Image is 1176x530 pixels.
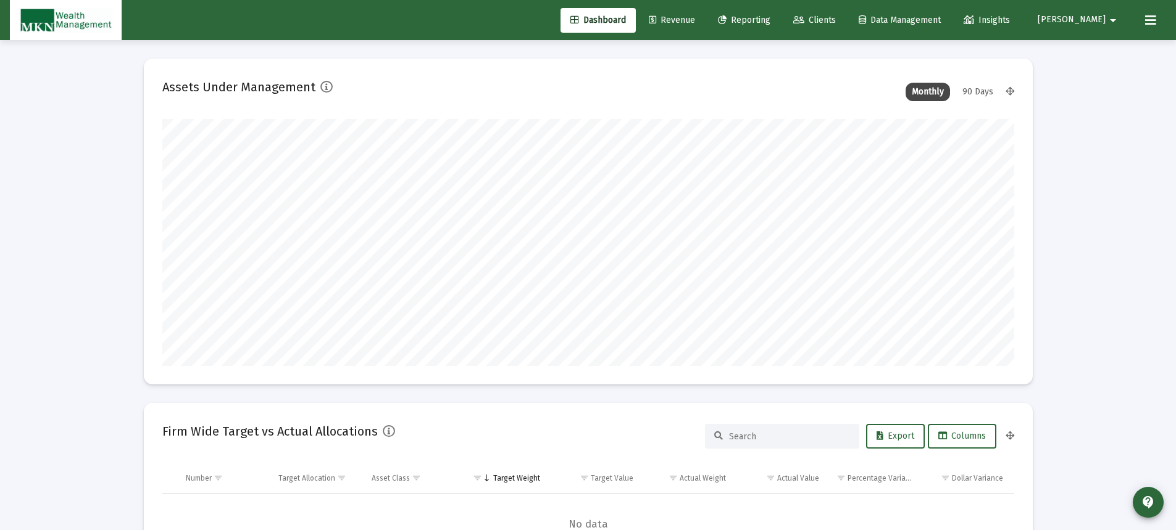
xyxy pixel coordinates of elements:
[866,424,925,449] button: Export
[793,15,836,25] span: Clients
[680,473,726,483] div: Actual Weight
[162,77,315,97] h2: Assets Under Management
[19,8,112,33] img: Dashboard
[941,473,950,482] span: Show filter options for column 'Dollar Variance'
[186,473,212,483] div: Number
[735,463,828,493] td: Column Actual Value
[848,473,913,483] div: Percentage Variance
[777,473,819,483] div: Actual Value
[836,473,846,482] span: Show filter options for column 'Percentage Variance'
[877,431,914,441] span: Export
[718,15,770,25] span: Reporting
[278,473,335,483] div: Target Allocation
[952,473,1003,483] div: Dollar Variance
[639,8,705,33] a: Revenue
[473,473,482,482] span: Show filter options for column 'Target Weight'
[642,463,735,493] td: Column Actual Weight
[921,463,1014,493] td: Column Dollar Variance
[177,463,270,493] td: Column Number
[783,8,846,33] a: Clients
[954,8,1020,33] a: Insights
[561,8,636,33] a: Dashboard
[580,473,589,482] span: Show filter options for column 'Target Value'
[412,473,421,482] span: Show filter options for column 'Asset Class'
[162,421,378,441] h2: Firm Wide Target vs Actual Allocations
[956,83,999,101] div: 90 Days
[270,463,363,493] td: Column Target Allocation
[849,8,951,33] a: Data Management
[493,473,540,483] div: Target Weight
[456,463,549,493] td: Column Target Weight
[766,473,775,482] span: Show filter options for column 'Actual Value'
[363,463,456,493] td: Column Asset Class
[828,463,921,493] td: Column Percentage Variance
[570,15,626,25] span: Dashboard
[649,15,695,25] span: Revenue
[1023,7,1135,32] button: [PERSON_NAME]
[591,473,633,483] div: Target Value
[964,15,1010,25] span: Insights
[859,15,941,25] span: Data Management
[1141,495,1156,510] mat-icon: contact_support
[708,8,780,33] a: Reporting
[372,473,410,483] div: Asset Class
[337,473,346,482] span: Show filter options for column 'Target Allocation'
[549,463,642,493] td: Column Target Value
[669,473,678,482] span: Show filter options for column 'Actual Weight'
[214,473,223,482] span: Show filter options for column 'Number'
[729,431,850,442] input: Search
[1106,8,1120,33] mat-icon: arrow_drop_down
[1038,15,1106,25] span: [PERSON_NAME]
[928,424,996,449] button: Columns
[938,431,986,441] span: Columns
[906,83,950,101] div: Monthly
